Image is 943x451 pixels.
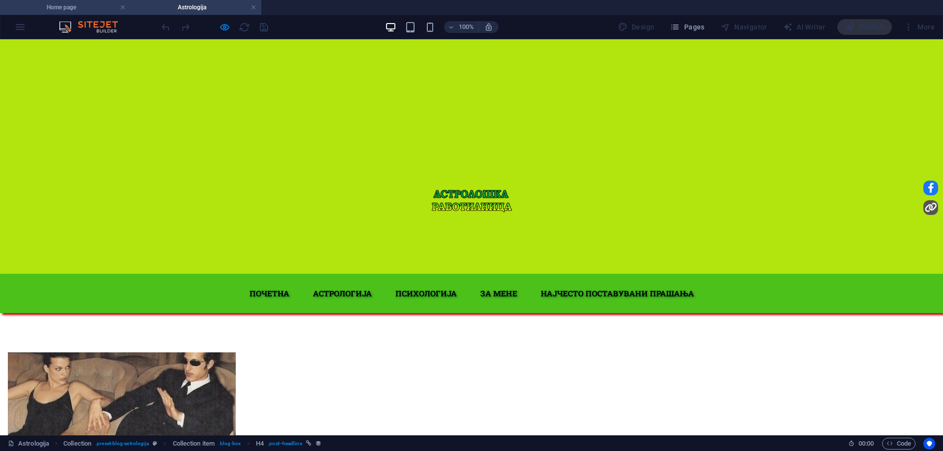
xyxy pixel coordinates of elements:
[484,23,493,31] i: On resize automatically adjust zoom level to fit chosen device.
[131,2,261,13] h4: Astrologija
[887,438,911,450] span: Code
[614,19,659,35] div: Design (Ctrl+Alt+Y)
[882,438,915,450] button: Code
[56,21,130,33] img: Editor Logo
[666,19,708,35] button: Pages
[63,438,322,450] nav: breadcrumb
[256,438,264,450] span: Click to select. Double-click to edit
[315,440,322,447] i: This element is bound to a collection
[8,438,49,450] a: Click to cancel selection. Double-click to open Pages
[219,21,230,33] button: Click here to leave preview mode and continue editing
[859,438,874,450] span: 00 00
[848,438,874,450] h6: Session time
[459,21,474,33] h6: 100%
[865,440,867,447] span: :
[923,438,935,450] button: Usercentrics
[670,22,704,32] span: Pages
[444,21,479,33] button: 100%
[63,438,91,450] span: Click to select. Double-click to edit
[306,441,311,446] i: This element is linked
[268,438,302,450] span: . post--headline
[153,441,157,446] i: This element is a customizable preset
[95,438,149,450] span: . preset-blog-astrologija
[219,438,241,450] span: . blog-box
[173,438,215,450] span: Click to select. Double-click to edit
